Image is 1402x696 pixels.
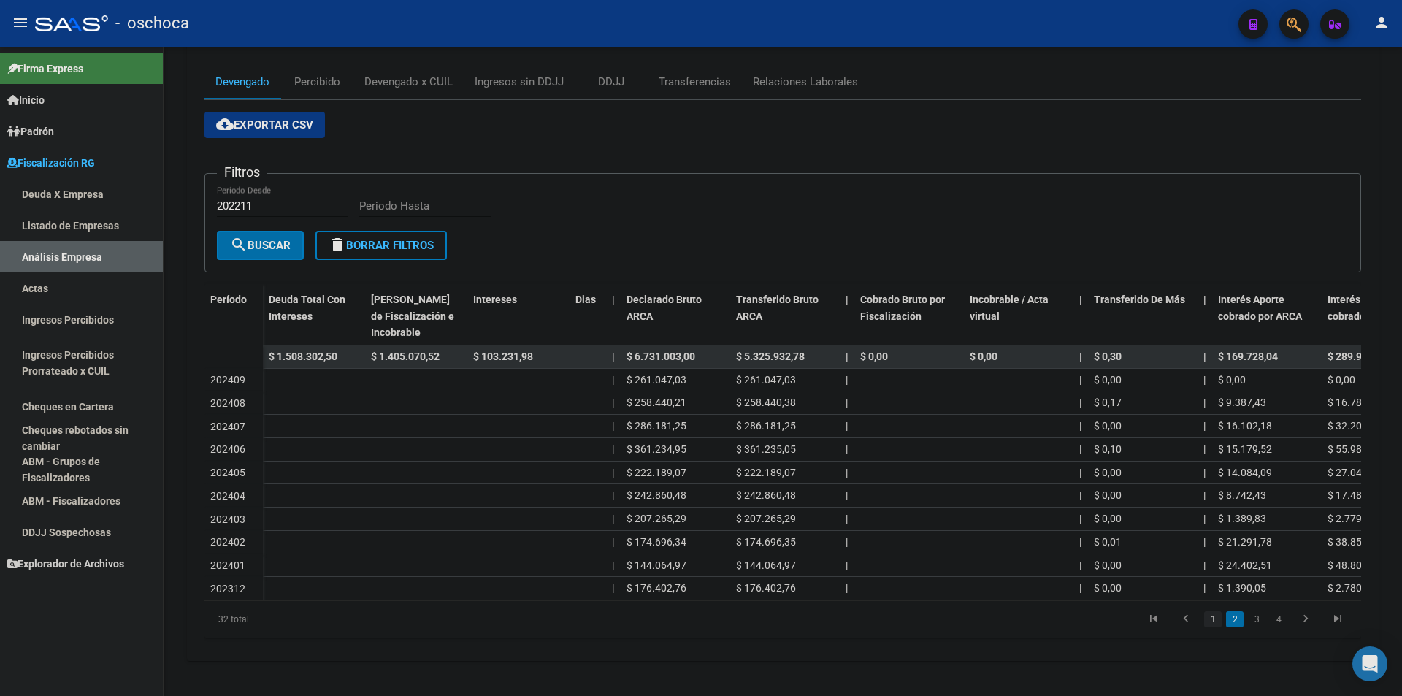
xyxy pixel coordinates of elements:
span: | [1203,351,1206,362]
span: 202401 [210,559,245,571]
span: | [1203,420,1206,432]
span: Exportar CSV [216,118,313,131]
span: Dias [575,294,596,305]
span: $ 0,00 [1094,582,1122,594]
span: $ 0,00 [1094,467,1122,478]
span: Intereses [473,294,517,305]
span: | [1079,467,1081,478]
span: | [846,536,848,548]
span: Interés Aporte cobrado por ARCA [1218,294,1302,322]
span: | [612,374,614,386]
datatable-header-cell: | [606,284,621,348]
span: $ 0,00 [1094,489,1122,501]
span: | [1203,559,1206,571]
span: | [1079,397,1081,408]
span: Transferido Bruto ARCA [736,294,819,322]
span: Padrón [7,123,54,139]
span: $ 0,17 [1094,397,1122,408]
span: 202404 [210,490,245,502]
span: $ 258.440,21 [627,397,686,408]
span: Firma Express [7,61,83,77]
span: $ 207.265,29 [736,513,796,524]
span: | [1203,582,1206,594]
span: | [612,559,614,571]
span: $ 1.389,83 [1218,513,1266,524]
span: $ 174.696,35 [736,536,796,548]
a: 2 [1226,611,1244,627]
span: $ 0,00 [1218,374,1246,386]
datatable-header-cell: Cobrado Bruto por Fiscalización [854,284,964,348]
span: | [1203,374,1206,386]
datatable-header-cell: Transferido De Más [1088,284,1198,348]
div: Open Intercom Messenger [1352,646,1387,681]
span: | [612,294,615,305]
span: Incobrable / Acta virtual [970,294,1049,322]
span: 202405 [210,467,245,478]
span: $ 103.231,98 [473,351,533,362]
span: $ 258.440,38 [736,397,796,408]
span: Transferido De Más [1094,294,1185,305]
span: | [612,443,614,455]
span: $ 0,00 [1094,513,1122,524]
span: - oschoca [115,7,189,39]
span: | [846,374,848,386]
span: $ 169.728,04 [1218,351,1278,362]
span: | [846,420,848,432]
div: Ingresos sin DDJJ [475,74,564,90]
span: | [612,489,614,501]
datatable-header-cell: | [1198,284,1212,348]
mat-icon: person [1373,14,1390,31]
datatable-header-cell: Intereses [467,284,570,348]
span: $ 1.508.302,50 [269,351,337,362]
div: Devengado x CUIL [364,74,453,90]
span: | [1203,489,1206,501]
a: 4 [1270,611,1287,627]
span: $ 176.402,76 [736,582,796,594]
span: | [612,467,614,478]
span: $ 207.265,29 [627,513,686,524]
div: Devengado [215,74,269,90]
span: $ 361.235,05 [736,443,796,455]
span: | [846,467,848,478]
span: | [1079,443,1081,455]
span: $ 5.325.932,78 [736,351,805,362]
span: $ 1.390,05 [1218,582,1266,594]
span: 202403 [210,513,245,525]
span: 202406 [210,443,245,455]
span: $ 261.047,03 [627,374,686,386]
span: | [846,489,848,501]
span: $ 32.204,34 [1328,420,1382,432]
span: Deuda Total Con Intereses [269,294,345,322]
span: | [846,294,849,305]
span: $ 289.956,49 [1328,351,1387,362]
span: | [1079,536,1081,548]
button: Buscar [217,231,304,260]
span: $ 222.189,07 [736,467,796,478]
span: | [1079,420,1081,432]
span: $ 0,00 [1094,559,1122,571]
button: Exportar CSV [204,112,325,138]
span: $ 0,30 [1094,351,1122,362]
span: $ 0,00 [860,351,888,362]
span: $ 2.779,65 [1328,513,1376,524]
span: $ 15.179,52 [1218,443,1272,455]
mat-icon: menu [12,14,29,31]
span: | [846,397,848,408]
datatable-header-cell: Interés Aporte cobrado por ARCA [1212,284,1322,348]
span: Período [210,294,247,305]
span: 202312 [210,583,245,594]
span: $ 48.805,04 [1328,559,1382,571]
span: $ 0,00 [1094,420,1122,432]
span: | [1079,559,1081,571]
span: | [1203,294,1206,305]
mat-icon: search [230,236,248,253]
datatable-header-cell: | [1073,284,1088,348]
span: [PERSON_NAME] de Fiscalización e Incobrable [371,294,454,339]
span: $ 21.291,78 [1218,536,1272,548]
span: Borrar Filtros [329,239,434,252]
span: $ 8.742,43 [1218,489,1266,501]
span: $ 55.989,42 [1328,443,1382,455]
span: Cobrado Bruto por Fiscalización [860,294,945,322]
span: | [846,559,848,571]
span: $ 16.789,09 [1328,397,1382,408]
